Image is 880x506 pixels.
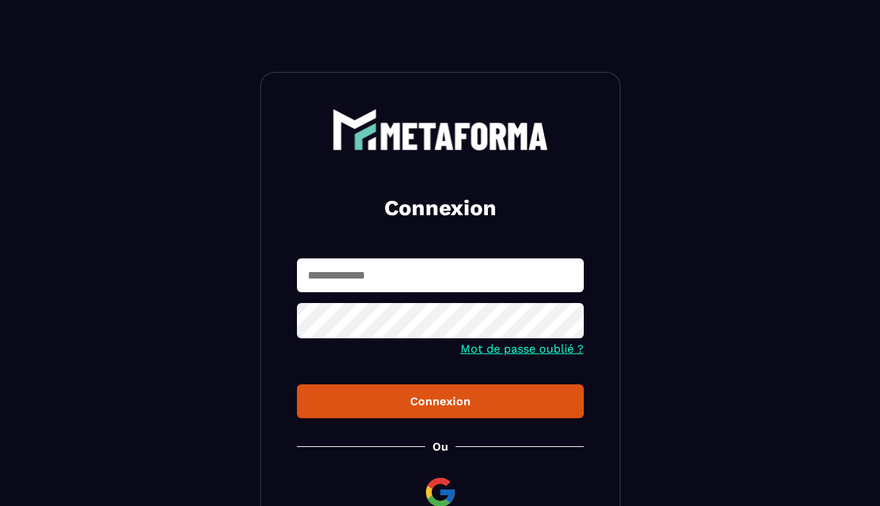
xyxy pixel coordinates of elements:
[297,384,584,418] button: Connexion
[297,109,584,150] a: logo
[432,440,448,453] p: Ou
[461,342,584,356] a: Mot de passe oublié ?
[332,109,548,150] img: logo
[314,194,566,222] h2: Connexion
[308,394,572,408] div: Connexion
